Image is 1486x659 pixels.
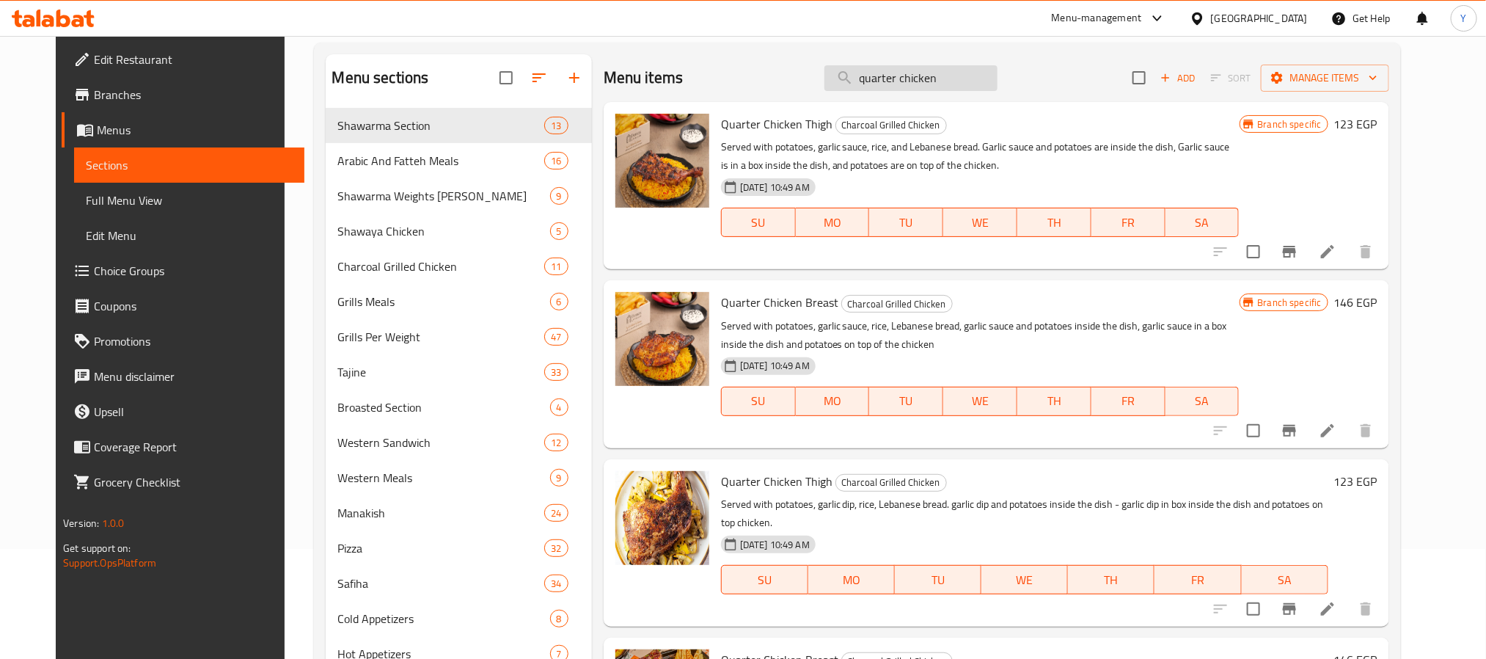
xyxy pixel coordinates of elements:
a: Promotions [62,324,304,359]
div: Charcoal Grilled Chicken [841,295,953,313]
div: Cold Appetizers8 [326,601,591,636]
div: items [544,152,568,170]
span: TU [875,390,937,412]
button: MO [808,565,895,594]
span: Arabic And Fatteh Meals [337,152,544,170]
button: TH [1017,387,1091,416]
span: Pizza [337,539,544,557]
a: Choice Groups [62,253,304,288]
span: Charcoal Grilled Chicken [836,474,946,491]
span: Cold Appetizers [337,610,549,627]
button: FR [1154,565,1241,594]
span: WE [949,212,1011,233]
span: TH [1023,212,1086,233]
div: items [550,187,568,205]
span: MO [814,569,889,591]
span: Add item [1154,67,1201,90]
span: [DATE] 10:49 AM [734,538,816,552]
div: Tajine33 [326,354,591,390]
div: Grills Meals [337,293,549,310]
span: 33 [545,365,567,379]
a: Support.OpsPlatform [63,553,156,572]
span: Safiha [337,575,544,592]
span: SA [1171,212,1234,233]
span: Broasted Section [337,398,549,416]
span: SA [1171,390,1234,412]
button: delete [1348,234,1383,269]
span: 9 [551,189,568,203]
div: Shawarma Section13 [326,108,591,143]
button: WE [981,565,1068,594]
a: Full Menu View [74,183,304,218]
span: Tajine [337,363,544,381]
button: TH [1017,208,1091,237]
span: Quarter Chicken Thigh [721,113,832,135]
button: Branch-specific-item [1272,413,1307,448]
div: Safiha34 [326,566,591,601]
span: Y [1461,10,1467,26]
div: items [544,258,568,275]
button: MO [796,208,870,237]
button: Add [1154,67,1201,90]
span: Grills Per Weight [337,328,544,346]
div: Menu-management [1052,10,1142,27]
a: Coupons [62,288,304,324]
span: Menus [97,121,292,139]
span: Menu disclaimer [94,368,292,385]
span: SU [728,390,790,412]
div: Manakish [337,504,544,522]
a: Grocery Checklist [62,465,304,500]
span: FR [1097,212,1160,233]
span: Shawarma Weights [PERSON_NAME] [337,187,549,205]
span: MO [802,212,864,233]
a: Edit menu item [1319,600,1336,618]
div: items [544,504,568,522]
span: Select section [1124,62,1154,93]
div: Shawaya Chicken5 [326,214,591,249]
span: Select section first [1201,67,1261,90]
a: Coverage Report [62,429,304,465]
h6: 123 EGP [1334,114,1377,134]
button: FR [1091,387,1165,416]
span: Shawarma Section [337,117,544,134]
a: Edit menu item [1319,243,1336,261]
span: Branch specific [1252,117,1328,131]
div: [GEOGRAPHIC_DATA] [1211,10,1308,26]
span: Select to update [1238,415,1269,446]
span: Edit Menu [86,227,292,244]
div: items [550,398,568,416]
span: Get support on: [63,539,131,558]
div: items [544,434,568,451]
span: Charcoal Grilled Chicken [842,296,952,313]
span: Western Sandwich [337,434,544,451]
button: FR [1091,208,1165,237]
span: WE [987,569,1062,591]
button: SA [1165,208,1240,237]
span: 6 [551,295,568,309]
span: Coverage Report [94,438,292,456]
h2: Menu items [604,67,684,89]
button: Branch-specific-item [1272,591,1307,627]
div: items [550,469,568,487]
button: TH [1068,565,1154,594]
span: Edit Restaurant [94,51,292,68]
span: Coupons [94,297,292,315]
a: Menu disclaimer [62,359,304,394]
div: items [544,539,568,557]
a: Menus [62,112,304,148]
span: 32 [545,542,567,556]
p: Served with potatoes, garlic sauce, rice, Lebanese bread, garlic sauce and potatoes inside the di... [721,317,1240,354]
span: Sections [86,156,292,174]
span: 1.0.0 [102,514,125,533]
div: Charcoal Grilled Chicken [835,474,947,492]
span: Add [1158,70,1198,87]
span: Promotions [94,332,292,350]
span: Quarter Chicken Thigh [721,470,832,492]
span: Quarter Chicken Breast [721,291,838,313]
